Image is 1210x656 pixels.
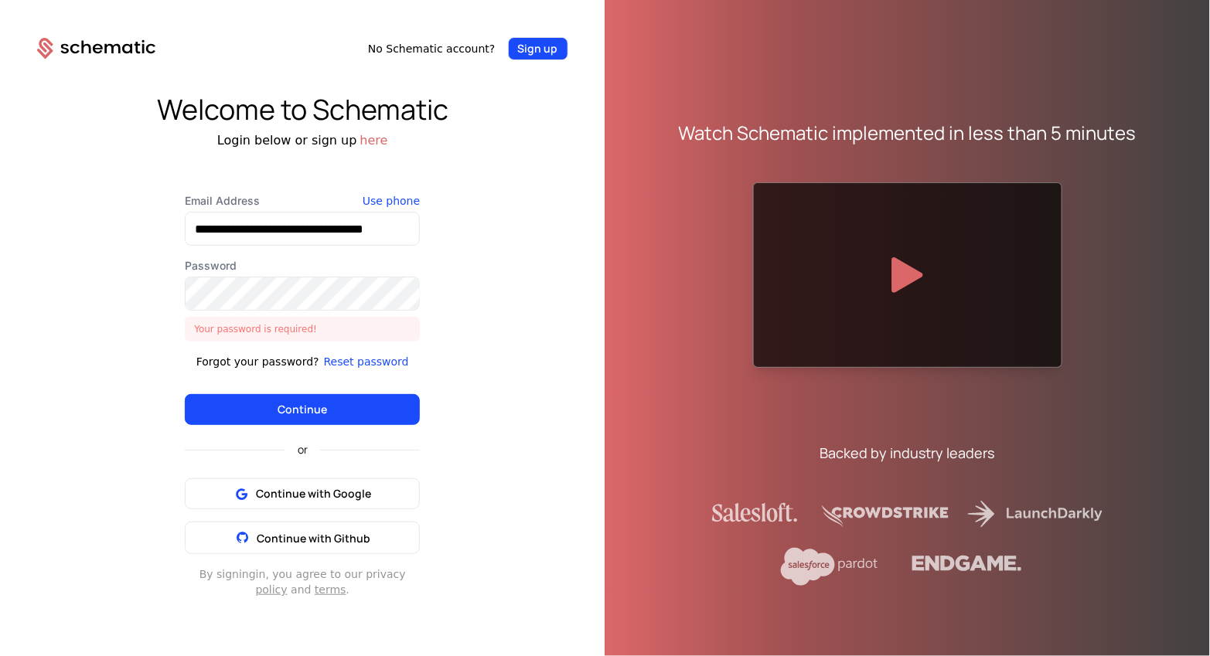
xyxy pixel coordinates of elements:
label: Email Address [185,193,420,209]
button: Use phone [363,193,420,209]
div: Watch Schematic implemented in less than 5 minutes [679,121,1137,145]
a: terms [315,583,346,596]
div: By signing in , you agree to our privacy and . [185,566,420,597]
div: Forgot your password? [196,354,319,369]
button: here [360,131,388,150]
button: Continue [185,394,420,425]
a: policy [256,583,288,596]
span: Continue with Google [256,486,371,501]
div: Your password is required! [185,317,420,342]
button: Sign up [508,37,568,60]
label: Password [185,258,420,274]
span: or [285,444,320,455]
button: Reset password [324,354,409,369]
div: Backed by industry leaders [820,442,995,464]
span: Continue with Github [257,531,370,546]
button: Continue with Google [185,478,420,509]
button: Continue with Github [185,522,420,554]
span: No Schematic account? [368,41,496,56]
